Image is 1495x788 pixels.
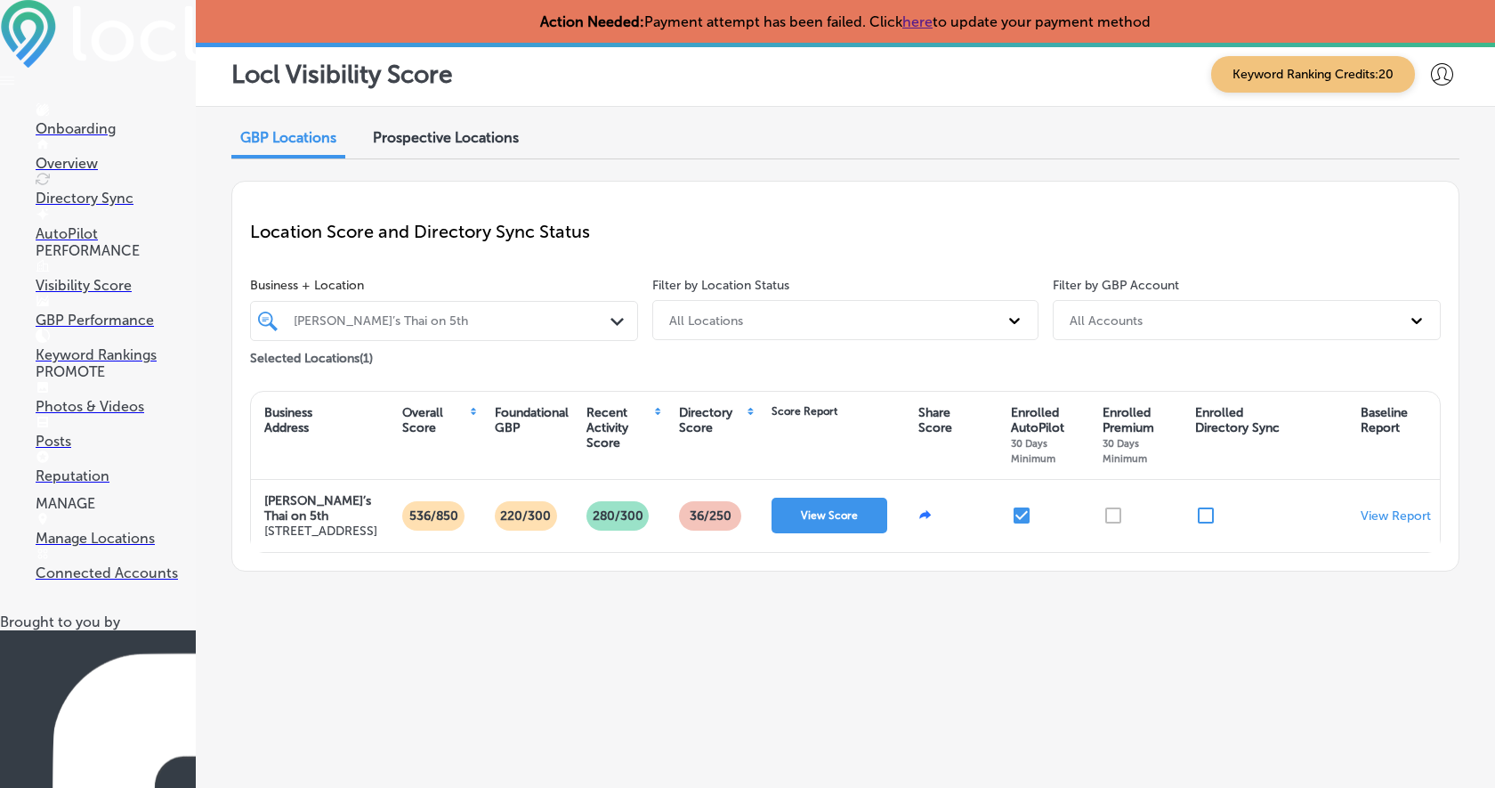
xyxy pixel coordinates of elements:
button: View Score [772,498,887,533]
div: [PERSON_NAME]’s Thai on 5th [294,313,612,329]
div: All Locations [669,313,743,328]
p: 36 /250 [683,501,739,531]
p: Locl Visibility Score [231,60,453,89]
a: Keyword Rankings [36,329,196,363]
div: Enrolled AutoPilot [1011,405,1086,466]
p: Directory Sync [36,190,196,207]
p: Reputation [36,467,196,484]
div: Overall Score [402,405,467,435]
div: Directory Score [679,405,745,435]
p: Posts [36,433,196,450]
a: Overview [36,138,196,172]
p: Connected Accounts [36,565,196,581]
p: Onboarding [36,120,196,137]
p: Payment attempt has been failed. Click to update your payment method [540,13,1151,30]
label: Filter by Location Status [652,278,789,293]
a: Photos & Videos [36,381,196,415]
a: Directory Sync [36,173,196,207]
span: Keyword Ranking Credits: 20 [1211,56,1415,93]
a: here [902,13,933,30]
div: Baseline Report [1361,405,1408,435]
div: All Accounts [1070,313,1143,328]
a: Posts [36,416,196,450]
a: GBP Performance [36,295,196,329]
a: Connected Accounts [36,548,196,581]
strong: Action Needed: [540,13,644,30]
a: View Report [1361,508,1431,524]
p: 220/300 [493,501,558,531]
p: Manage Locations [36,530,196,547]
p: Photos & Videos [36,398,196,415]
p: PERFORMANCE [36,242,196,259]
div: Foundational GBP [495,405,569,435]
p: Keyword Rankings [36,346,196,363]
div: Enrolled Directory Sync [1195,405,1280,435]
p: [STREET_ADDRESS] [264,524,377,539]
div: Business Address [264,405,312,435]
label: Filter by GBP Account [1053,278,1179,293]
strong: [PERSON_NAME]’s Thai on 5th [264,493,371,524]
span: Prospective Locations [373,129,519,146]
p: Location Score and Directory Sync Status [250,221,1441,242]
p: MANAGE [36,495,196,512]
p: PROMOTE [36,363,196,380]
div: Share Score [918,405,952,435]
div: Score Report [772,405,837,418]
span: GBP Locations [240,129,336,146]
p: Selected Locations ( 1 ) [250,344,373,366]
div: Enrolled Premium [1103,405,1177,466]
a: Onboarding [36,103,196,137]
span: 30 Days Minimum [1103,437,1147,465]
p: Overview [36,155,196,172]
span: Business + Location [250,278,638,293]
div: Recent Activity Score [586,405,652,451]
p: 536/850 [402,501,465,531]
a: Visibility Score [36,260,196,294]
a: Reputation [36,451,196,484]
p: Visibility Score [36,277,196,294]
p: AutoPilot [36,225,196,242]
a: Manage Locations [36,513,196,547]
p: 280/300 [586,501,651,531]
span: 30 Days Minimum [1011,437,1055,465]
p: GBP Performance [36,312,196,329]
a: AutoPilot [36,208,196,242]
